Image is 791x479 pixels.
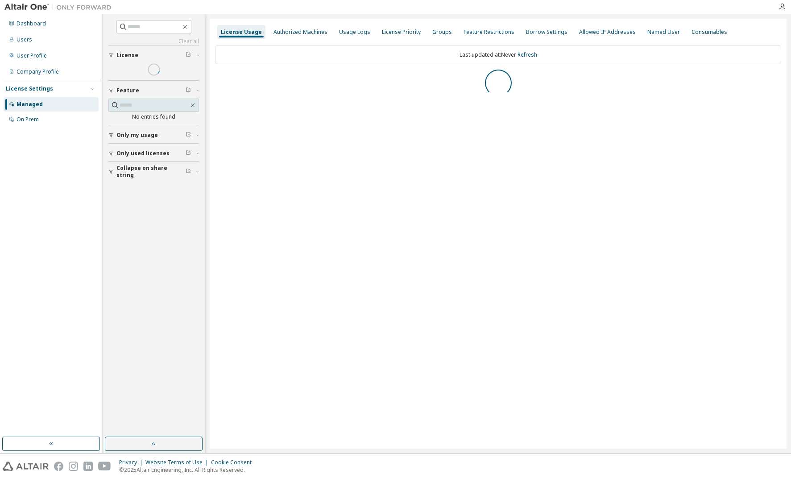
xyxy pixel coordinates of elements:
[3,462,49,471] img: altair_logo.svg
[273,29,327,36] div: Authorized Machines
[526,29,567,36] div: Borrow Settings
[186,52,191,59] span: Clear filter
[17,52,47,59] div: User Profile
[108,144,199,163] button: Only used licenses
[186,87,191,94] span: Clear filter
[116,150,170,157] span: Only used licenses
[98,462,111,471] img: youtube.svg
[432,29,452,36] div: Groups
[647,29,680,36] div: Named User
[221,29,262,36] div: License Usage
[83,462,93,471] img: linkedin.svg
[17,101,43,108] div: Managed
[17,68,59,75] div: Company Profile
[17,116,39,123] div: On Prem
[6,85,53,92] div: License Settings
[108,45,199,65] button: License
[186,150,191,157] span: Clear filter
[108,162,199,182] button: Collapse on share string
[116,52,138,59] span: License
[211,459,257,466] div: Cookie Consent
[339,29,370,36] div: Usage Logs
[116,132,158,139] span: Only my usage
[54,462,63,471] img: facebook.svg
[17,20,46,27] div: Dashboard
[108,113,199,120] div: No entries found
[116,87,139,94] span: Feature
[119,459,145,466] div: Privacy
[145,459,211,466] div: Website Terms of Use
[518,51,537,58] a: Refresh
[186,168,191,175] span: Clear filter
[4,3,116,12] img: Altair One
[108,125,199,145] button: Only my usage
[108,81,199,100] button: Feature
[119,466,257,474] p: © 2025 Altair Engineering, Inc. All Rights Reserved.
[464,29,514,36] div: Feature Restrictions
[116,165,186,179] span: Collapse on share string
[692,29,727,36] div: Consumables
[382,29,421,36] div: License Priority
[579,29,636,36] div: Allowed IP Addresses
[69,462,78,471] img: instagram.svg
[186,132,191,139] span: Clear filter
[17,36,32,43] div: Users
[215,45,781,64] div: Last updated at: Never
[108,38,199,45] a: Clear all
